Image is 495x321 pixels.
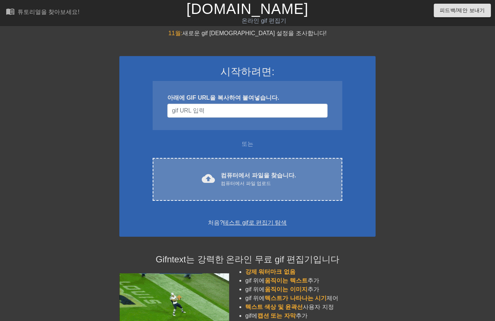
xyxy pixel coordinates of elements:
[434,4,491,17] button: 피드백/제안 보내기
[119,254,376,265] h4: Gifntext는 강력한 온라인 무료 gif 편집기입니다
[245,303,376,311] li: 사용자 지정
[265,286,308,292] span: 움직이는 이미지
[221,172,296,178] font: 컴퓨터에서 파일을 찾습니다.
[169,16,360,25] div: 온라인 gif 편집기
[167,104,328,118] input: 사용자 이름
[138,140,357,148] div: 또는
[245,294,376,303] li: gif 위에 제어
[223,219,287,226] a: 테스트 gif로 편집기 탐색
[6,7,79,18] a: 튜토리얼을 찾아보세요!
[265,277,308,284] span: 움직이는 텍스트
[119,29,376,38] div: 새로운 gif [DEMOGRAPHIC_DATA] 설정을 조사합니다!
[168,30,182,36] span: 11월:
[167,93,328,102] div: 아래에 GIF URL을 복사하여 붙여넣습니다.
[221,180,296,187] div: 컴퓨터에서 파일 업로드
[18,9,79,15] div: 튜토리얼을 찾아보세요!
[265,295,327,301] span: 텍스트가 나타나는 시기
[129,218,366,227] div: 처음?
[257,313,296,319] span: 캡션 또는 자막
[186,1,308,17] a: [DOMAIN_NAME]
[245,276,376,285] li: gif 위에 추가
[245,269,295,275] span: 강제 워터마크 없음
[245,304,303,310] span: 텍스트 색상 및 윤곽선
[129,66,366,78] h3: 시작하려면:
[245,311,376,320] li: gif에 추가
[245,285,376,294] li: gif 위에 추가
[440,6,485,15] span: 피드백/제안 보내기
[6,7,15,16] span: menu_book
[202,172,215,185] span: cloud_upload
